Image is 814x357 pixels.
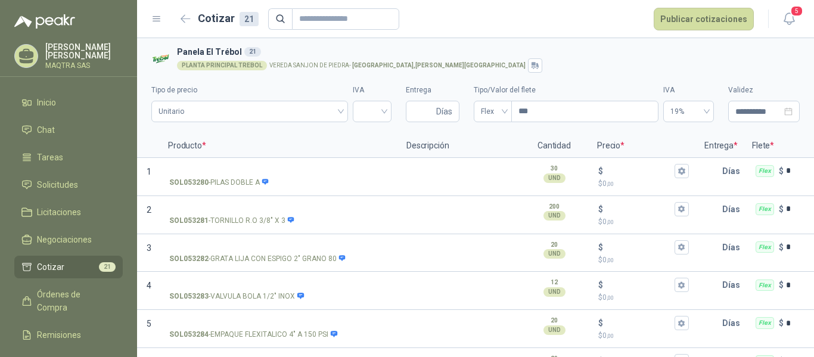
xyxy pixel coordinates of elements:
[670,103,707,120] span: 19%
[147,243,151,253] span: 3
[607,181,614,187] span: ,00
[14,14,75,29] img: Logo peakr
[543,287,566,297] div: UND
[37,233,92,246] span: Negociaciones
[778,8,800,30] button: 5
[598,254,689,266] p: $
[675,164,689,178] button: $$0,00
[147,205,151,215] span: 2
[756,280,774,291] div: Flex
[37,123,55,136] span: Chat
[607,219,614,225] span: ,00
[14,283,123,319] a: Órdenes de Compra
[779,164,784,178] p: $
[543,173,566,183] div: UND
[590,134,697,158] p: Precio
[598,278,603,291] p: $
[598,164,603,178] p: $
[602,293,614,302] span: 0
[675,202,689,216] button: $$0,00
[779,278,784,291] p: $
[14,228,123,251] a: Negociaciones
[399,134,518,158] p: Descripción
[14,119,123,141] a: Chat
[663,85,714,96] label: IVA
[169,291,305,302] p: - VALVULA BOLA 1/2" INOX
[602,331,614,340] span: 0
[605,281,672,290] input: $$0,00
[598,316,603,330] p: $
[779,241,784,254] p: $
[605,319,672,328] input: $$0,00
[169,215,209,226] strong: SOL053281
[779,203,784,216] p: $
[675,240,689,254] button: $$0,00
[436,101,452,122] span: Días
[728,85,800,96] label: Validez
[159,103,341,120] span: Unitario
[169,319,391,328] input: SOL053284-EMPAQUE FLEXITALICO 4" A 150 PSI
[598,330,689,342] p: $
[675,316,689,330] button: $$0,00
[99,262,116,272] span: 21
[37,206,81,219] span: Licitaciones
[161,134,399,158] p: Producto
[37,288,111,314] span: Órdenes de Compra
[244,47,261,57] div: 21
[551,164,558,173] p: 30
[605,166,672,175] input: $$0,00
[169,205,391,214] input: SOL053281-TORNILLO R.O 3/8" X 3
[147,167,151,176] span: 1
[790,5,803,17] span: 5
[169,243,391,252] input: SOL053282-GRATA LIJA CON ESPIGO 2" GRANO 80
[14,201,123,223] a: Licitaciones
[240,12,259,26] div: 21
[177,61,267,70] div: PLANTA PRINCIPAL TREBOL
[551,316,558,325] p: 20
[605,243,672,252] input: $$0,00
[37,260,64,274] span: Cotizar
[756,203,774,215] div: Flex
[551,278,558,287] p: 12
[151,85,348,96] label: Tipo de precio
[602,218,614,226] span: 0
[602,256,614,264] span: 0
[549,202,560,212] p: 200
[406,85,459,96] label: Entrega
[14,173,123,196] a: Solicitudes
[169,329,209,340] strong: SOL053284
[151,49,172,70] img: Company Logo
[605,204,672,213] input: $$0,00
[169,291,209,302] strong: SOL053283
[169,253,209,265] strong: SOL053282
[722,311,745,335] p: Días
[169,281,391,290] input: SOL053283-VALVULA BOLA 1/2" INOX
[474,85,658,96] label: Tipo/Valor del flete
[177,45,795,58] h3: Panela El Trébol
[598,203,603,216] p: $
[45,62,123,69] p: MAQTRA SAS
[169,329,338,340] p: - EMPAQUE FLEXITALICO 4" A 150 PSI
[198,10,259,27] h2: Cotizar
[14,256,123,278] a: Cotizar21
[598,292,689,303] p: $
[722,235,745,259] p: Días
[14,146,123,169] a: Tareas
[756,241,774,253] div: Flex
[607,333,614,339] span: ,00
[352,62,526,69] strong: [GEOGRAPHIC_DATA] , [PERSON_NAME][GEOGRAPHIC_DATA]
[779,316,784,330] p: $
[14,91,123,114] a: Inicio
[45,43,123,60] p: [PERSON_NAME] [PERSON_NAME]
[169,177,209,188] strong: SOL053280
[756,165,774,177] div: Flex
[14,324,123,346] a: Remisiones
[169,177,269,188] p: - PILAS DOBLE A
[543,249,566,259] div: UND
[37,96,56,109] span: Inicio
[481,103,505,120] span: Flex
[169,215,295,226] p: - TORNILLO R.O 3/8" X 3
[598,241,603,254] p: $
[37,328,81,342] span: Remisiones
[543,211,566,221] div: UND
